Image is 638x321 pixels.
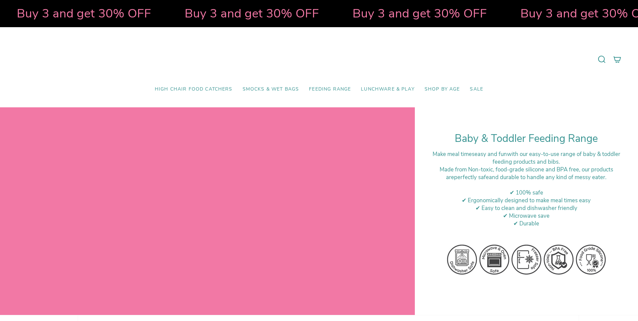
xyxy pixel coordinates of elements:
[243,87,299,92] span: Smocks & Wet Bags
[465,82,488,97] a: SALE
[420,82,465,97] a: Shop by Age
[454,173,489,181] strong: perfectly safe
[356,82,419,97] a: Lunchware & Play
[361,87,414,92] span: Lunchware & Play
[432,204,621,212] div: ✔ Easy to clean and dishwasher friendly
[432,132,621,145] h1: Baby & Toddler Feeding Range
[238,82,304,97] a: Smocks & Wet Bags
[150,82,238,97] a: High Chair Food Catchers
[470,87,483,92] span: SALE
[432,150,621,166] div: Make meal times with our easy-to-use range of baby & toddler feeding products and bibs.
[155,87,233,92] span: High Chair Food Catchers
[503,212,550,220] span: ✔ Microwave save
[425,87,460,92] span: Shop by Age
[432,166,621,181] div: M
[432,197,621,204] div: ✔ Ergonomically designed to make meal times easy
[432,220,621,227] div: ✔ Durable
[474,150,507,158] strong: easy and fun
[444,166,613,181] span: ade from Non-toxic, food-grade silicone and BPA free, our products are and durable to handle any ...
[309,87,351,92] span: Feeding Range
[184,5,319,22] strong: Buy 3 and get 30% OFF
[16,5,151,22] strong: Buy 3 and get 30% OFF
[432,189,621,197] div: ✔ 100% safe
[304,82,356,97] a: Feeding Range
[261,37,377,82] a: Mumma’s Little Helpers
[352,5,487,22] strong: Buy 3 and get 30% OFF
